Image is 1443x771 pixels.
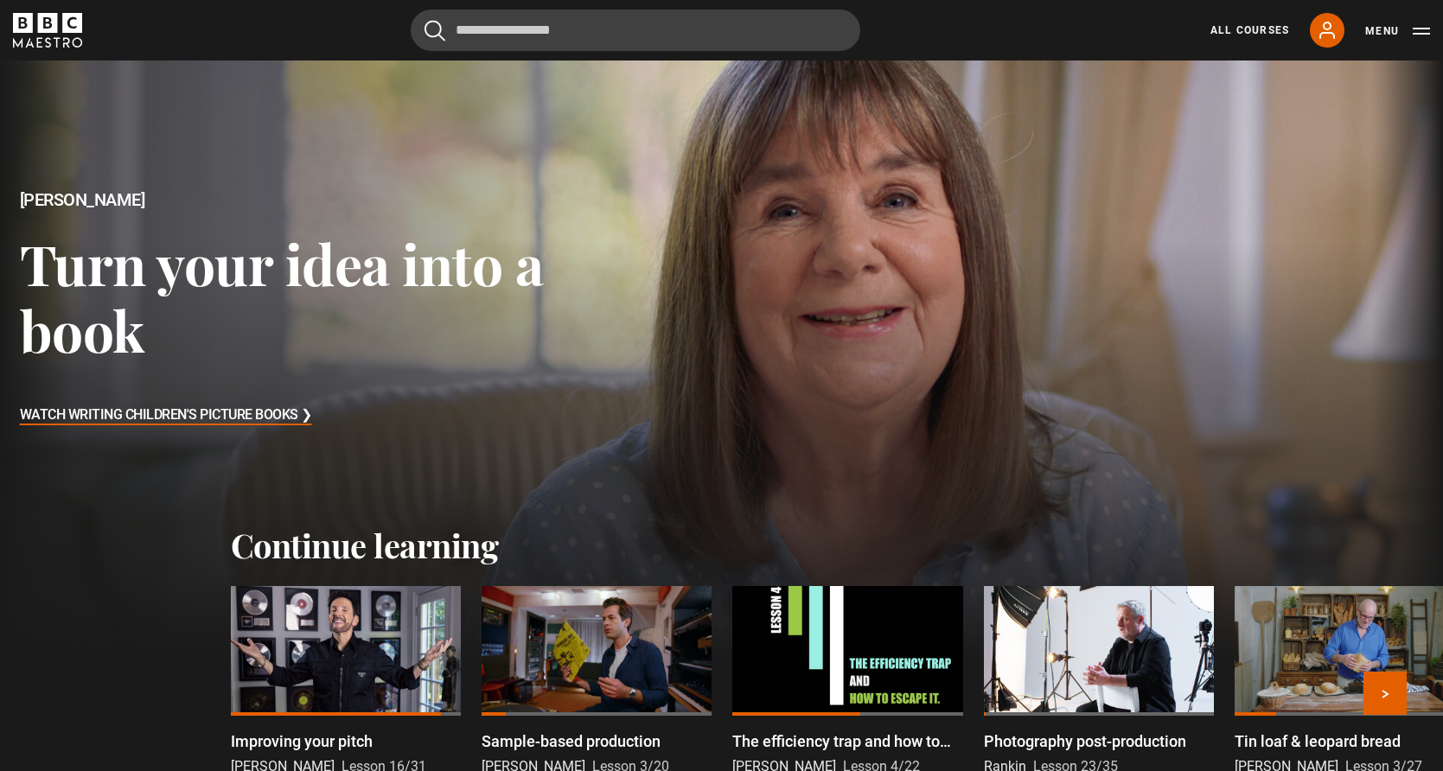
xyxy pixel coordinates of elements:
[20,403,312,429] h3: Watch Writing Children's Picture Books ❯
[425,20,445,41] button: Submit the search query
[411,10,860,51] input: Search
[20,230,578,364] h3: Turn your idea into a book
[13,13,82,48] svg: BBC Maestro
[984,730,1186,753] p: Photography post-production
[732,730,962,753] p: The efficiency trap and how to escape it
[1365,22,1430,40] button: Toggle navigation
[482,730,661,753] p: Sample-based production
[20,190,578,210] h2: [PERSON_NAME]
[1210,22,1289,38] a: All Courses
[1235,730,1401,753] p: Tin loaf & leopard bread
[231,526,1213,565] h2: Continue learning
[231,730,373,753] p: Improving your pitch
